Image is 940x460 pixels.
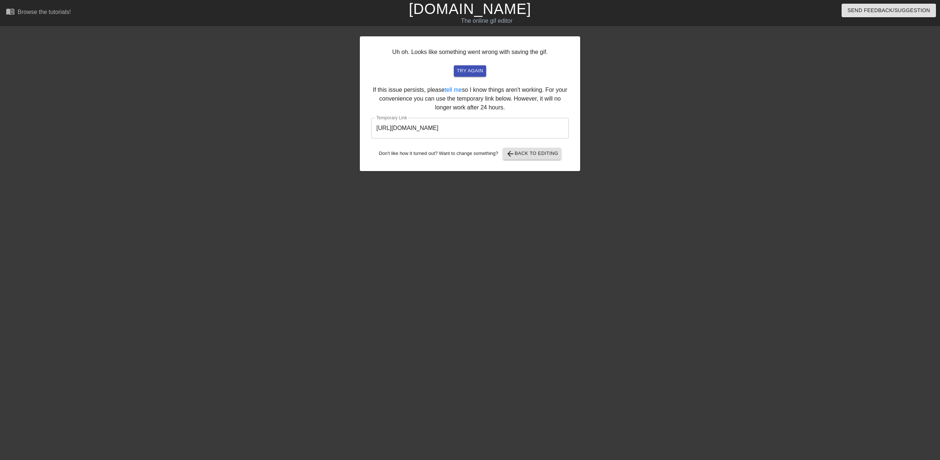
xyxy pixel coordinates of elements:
div: The online gif editor [317,17,656,25]
span: try again [457,67,483,75]
button: try again [454,65,486,77]
a: [DOMAIN_NAME] [409,1,531,17]
span: Send Feedback/Suggestion [847,6,930,15]
div: Browse the tutorials! [18,9,71,15]
span: arrow_back [506,149,515,158]
span: menu_book [6,7,15,16]
button: Send Feedback/Suggestion [842,4,936,17]
button: Back to Editing [503,148,561,160]
div: Uh oh. Looks like something went wrong with saving the gif. If this issue persists, please so I k... [360,36,580,171]
a: tell me [445,87,462,93]
a: Browse the tutorials! [6,7,71,18]
input: bare [371,118,569,138]
span: Back to Editing [506,149,558,158]
div: Don't like how it turned out? Want to change something? [371,148,569,160]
